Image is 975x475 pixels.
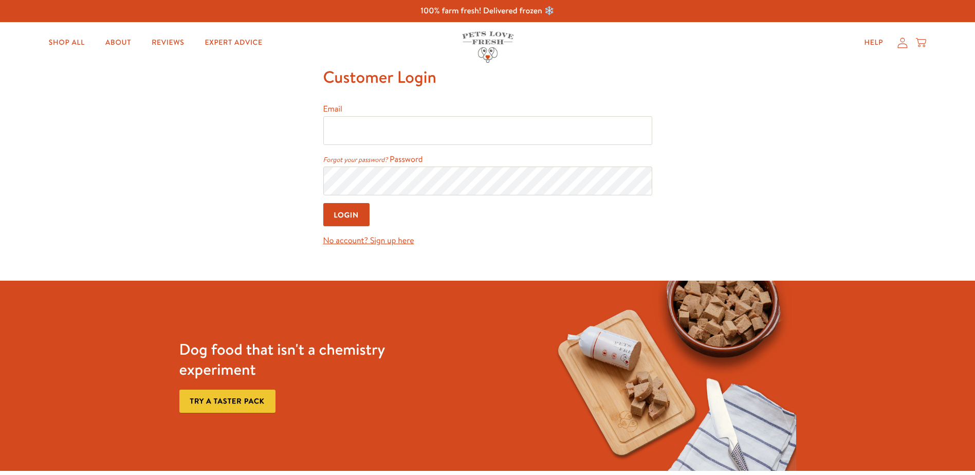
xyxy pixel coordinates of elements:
[179,339,432,379] h3: Dog food that isn't a chemistry experiment
[323,103,342,115] label: Email
[197,32,271,53] a: Expert Advice
[179,390,275,413] a: Try a taster pack
[143,32,192,53] a: Reviews
[544,281,796,471] img: Fussy
[97,32,139,53] a: About
[323,155,388,165] a: Forgot your password?
[856,32,891,53] a: Help
[323,63,652,91] h1: Customer Login
[323,203,370,226] input: Login
[323,235,414,246] a: No account? Sign up here
[41,32,93,53] a: Shop All
[462,31,513,63] img: Pets Love Fresh
[390,154,423,165] label: Password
